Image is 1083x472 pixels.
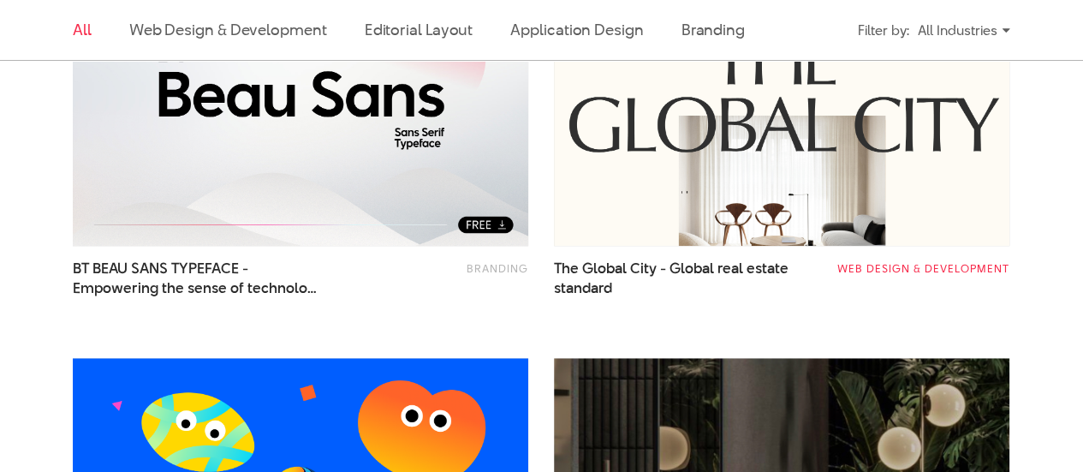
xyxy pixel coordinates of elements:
[681,19,745,40] a: Branding
[510,19,643,40] a: Application Design
[837,260,1009,276] a: Web Design & Development
[554,278,612,298] span: standard
[129,19,327,40] a: Web Design & Development
[858,15,909,45] div: Filter by:
[918,15,1010,45] div: All Industries
[554,259,805,298] a: The Global City - Global real estatestandard
[73,259,324,298] span: BT BEAU SANS TYPEFACE -
[73,19,92,40] a: All
[365,19,473,40] a: Editorial Layout
[467,260,528,276] a: Branding
[73,259,324,298] a: BT BEAU SANS TYPEFACE -Empowering the sense of technology
[73,278,324,298] span: Empowering the sense of technology
[554,259,805,298] span: The Global City - Global real estate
